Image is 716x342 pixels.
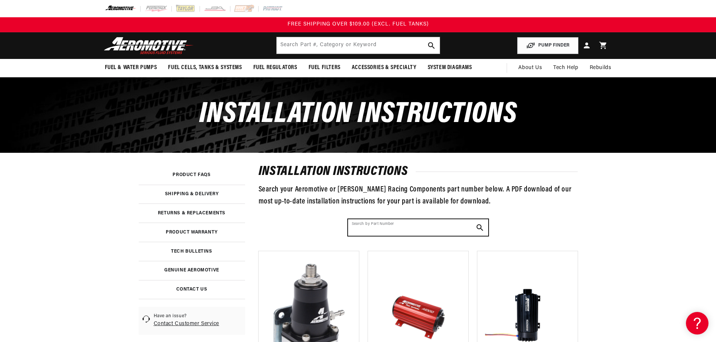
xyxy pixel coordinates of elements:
summary: Fuel Cells, Tanks & Systems [162,59,247,77]
summary: Fuel Filters [303,59,346,77]
summary: Fuel & Water Pumps [99,59,163,77]
button: search button [423,37,440,54]
summary: Tech Help [548,59,584,77]
input: Search Part #, Category or Keyword [348,219,488,236]
span: Fuel Cells, Tanks & Systems [168,64,242,72]
span: Rebuilds [590,64,612,72]
span: Search your Aeromotive or [PERSON_NAME] Racing Components part number below. A PDF download of ou... [259,186,572,205]
summary: Accessories & Specialty [346,59,422,77]
span: Have an issue? [154,313,219,319]
span: Tech Help [553,64,578,72]
button: Search Part #, Category or Keyword [472,219,488,236]
h2: installation instructions [259,166,578,178]
span: About Us [518,65,542,71]
input: Search by Part Number, Category or Keyword [277,37,440,54]
span: FREE SHIPPING OVER $109.00 (EXCL. FUEL TANKS) [288,21,429,27]
a: About Us [513,59,548,77]
summary: Fuel Regulators [248,59,303,77]
span: Fuel Filters [309,64,341,72]
a: Contact Customer Service [154,321,219,327]
span: Fuel & Water Pumps [105,64,157,72]
span: Fuel Regulators [253,64,297,72]
span: System Diagrams [428,64,472,72]
button: PUMP FINDER [517,37,578,54]
summary: System Diagrams [422,59,478,77]
span: Installation Instructions [199,100,517,130]
summary: Rebuilds [584,59,617,77]
span: Accessories & Specialty [352,64,416,72]
img: Aeromotive [102,37,196,54]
